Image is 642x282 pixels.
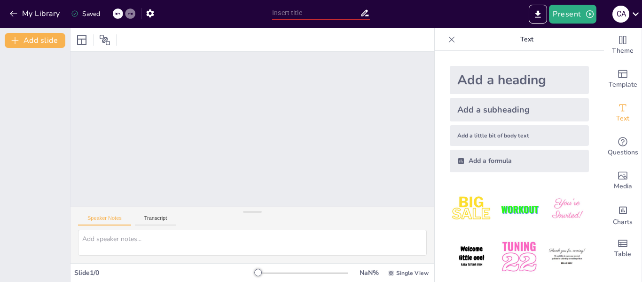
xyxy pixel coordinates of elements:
[604,62,642,96] div: Add ready made slides
[99,34,110,46] span: Position
[604,96,642,130] div: Add text boxes
[135,215,177,226] button: Transcript
[5,33,65,48] button: Add slide
[450,98,589,121] div: Add a subheading
[604,232,642,266] div: Add a table
[71,9,100,18] div: Saved
[358,268,380,277] div: NaN %
[609,80,637,90] span: Template
[612,46,634,56] span: Theme
[497,187,541,231] img: 2.jpeg
[612,5,629,24] button: C A
[450,235,493,279] img: 4.jpeg
[497,235,541,279] img: 5.jpeg
[450,150,589,172] div: Add a formula
[396,269,429,277] span: Single View
[613,217,633,227] span: Charts
[74,32,89,48] div: Layout
[604,130,642,164] div: Get real-time input from your audience
[78,215,131,226] button: Speaker Notes
[450,125,589,146] div: Add a little bit of body text
[614,249,631,259] span: Table
[604,28,642,62] div: Change the overall theme
[545,187,589,231] img: 3.jpeg
[549,5,596,24] button: Present
[614,181,632,192] span: Media
[7,6,64,21] button: My Library
[272,6,360,20] input: Insert title
[459,28,595,51] p: Text
[529,5,547,24] button: Export to PowerPoint
[74,268,258,277] div: Slide 1 / 0
[450,66,589,94] div: Add a heading
[604,164,642,198] div: Add images, graphics, shapes or video
[545,235,589,279] img: 6.jpeg
[612,6,629,23] div: C A
[604,198,642,232] div: Add charts and graphs
[608,147,638,158] span: Questions
[616,113,629,124] span: Text
[450,187,493,231] img: 1.jpeg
